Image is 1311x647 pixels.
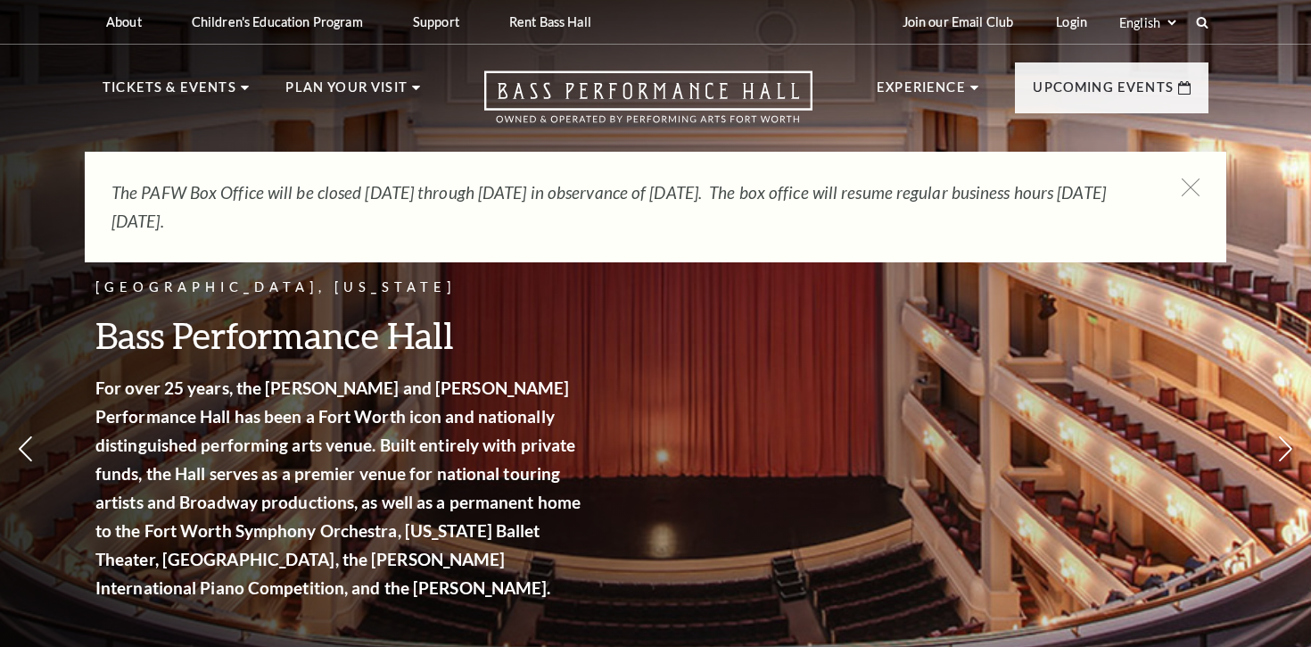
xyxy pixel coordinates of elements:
select: Select: [1116,14,1179,31]
p: Rent Bass Hall [509,14,591,29]
h3: Bass Performance Hall [95,312,586,358]
p: Children's Education Program [192,14,363,29]
em: The PAFW Box Office will be closed [DATE] through [DATE] in observance of [DATE]. The box office ... [111,182,1106,231]
p: Support [413,14,459,29]
p: [GEOGRAPHIC_DATA], [US_STATE] [95,277,586,299]
p: Plan Your Visit [285,77,408,109]
p: Tickets & Events [103,77,236,109]
strong: For over 25 years, the [PERSON_NAME] and [PERSON_NAME] Performance Hall has been a Fort Worth ico... [95,377,581,598]
p: About [106,14,142,29]
p: Upcoming Events [1033,77,1174,109]
p: Experience [877,77,966,109]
